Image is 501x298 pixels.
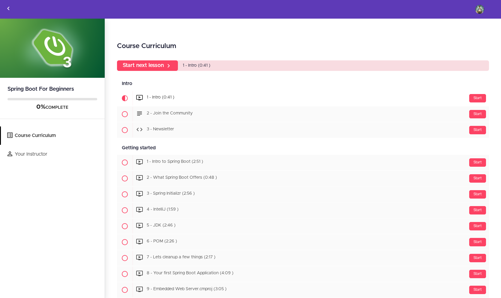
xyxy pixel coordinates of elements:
[147,160,203,164] span: 1 - Intro to Spring Boot (2:51 )
[117,90,133,106] span: Current item
[469,238,486,246] div: Start
[117,122,489,138] a: Start 3 - Newsletter
[147,192,195,196] span: 3 - Spring Initializr (2:56 )
[469,222,486,230] div: Start
[469,158,486,167] div: Start
[117,171,489,186] a: Start 2 - What Spring Boot Offers (0:48 )
[1,126,105,145] a: Course Curriculum
[117,60,178,71] a: Start next lesson
[5,5,12,12] svg: Back to courses
[117,106,489,122] a: Start 2 - Join the Community
[147,208,178,212] span: 4 - IntelliJ (1:59 )
[147,176,217,180] span: 2 - What Spring Boot Offers (0:48 )
[469,206,486,214] div: Start
[183,63,210,68] span: 1 - Intro (0:41 )
[1,145,105,163] a: Your Instructor
[469,174,486,183] div: Start
[117,141,489,155] div: Getting started
[0,0,16,18] a: Back to courses
[147,287,226,291] span: 9 - Embedded Web Server.cmproj (3:05 )
[475,5,484,14] img: pateldarshan126@gmail.com
[469,270,486,278] div: Start
[147,127,174,132] span: 3 - Newsletter
[117,155,489,170] a: Start 1 - Intro to Spring Boot (2:51 )
[117,77,489,90] div: Intro
[117,266,489,282] a: Start 8 - Your first Spring Boot Application (4:09 )
[117,41,489,51] h2: Course Curriculum
[147,96,174,100] span: 1 - Intro (0:41 )
[147,223,175,228] span: 5 - JDK (2:46 )
[147,271,233,275] span: 8 - Your first Spring Boot Application (4:09 )
[469,190,486,199] div: Start
[469,286,486,294] div: Start
[469,254,486,262] div: Start
[117,282,489,298] a: Start 9 - Embedded Web Server.cmproj (3:05 )
[469,126,486,134] div: Start
[7,103,97,111] div: COMPLETE
[147,255,215,260] span: 7 - Lets cleanup a few things (2:17 )
[36,104,46,110] span: 0%
[117,187,489,202] a: Start 3 - Spring Initializr (2:56 )
[147,111,193,116] span: 2 - Join the Community
[117,234,489,250] a: Start 6 - POM (2:26 )
[117,90,489,106] a: Current item Start 1 - Intro (0:41 )
[469,110,486,118] div: Start
[147,239,177,244] span: 6 - POM (2:26 )
[117,250,489,266] a: Start 7 - Lets cleanup a few things (2:17 )
[117,202,489,218] a: Start 4 - IntelliJ (1:59 )
[469,94,486,102] div: Start
[117,218,489,234] a: Start 5 - JDK (2:46 )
